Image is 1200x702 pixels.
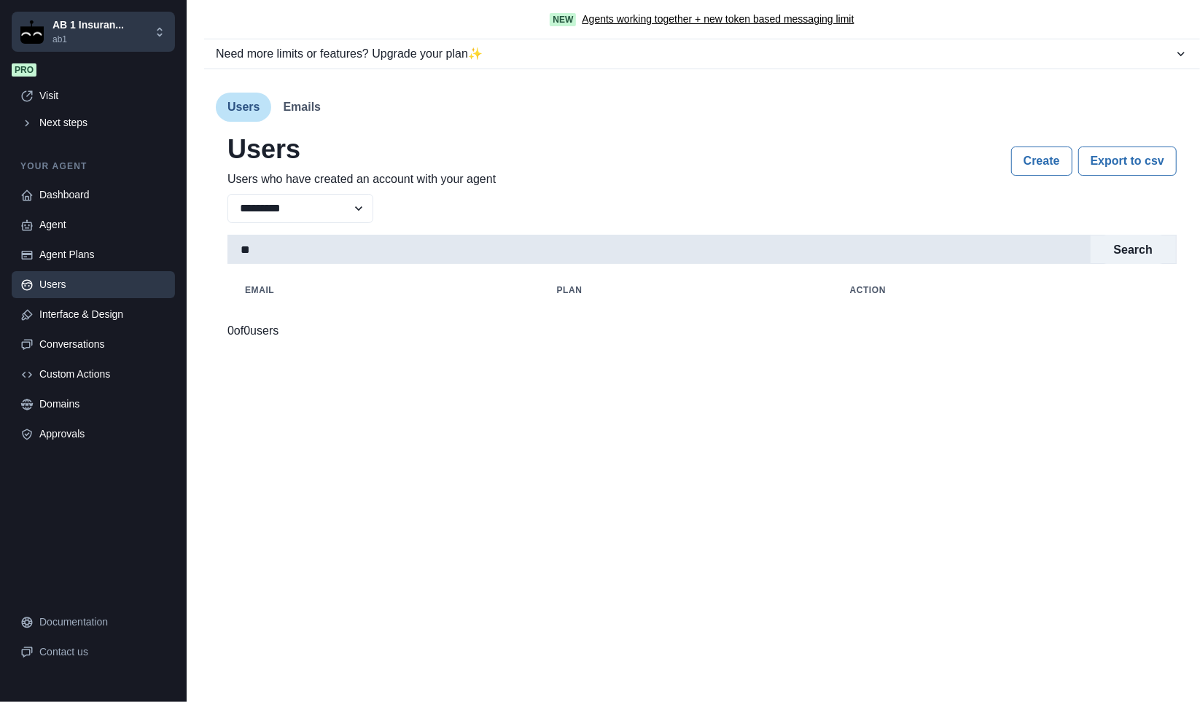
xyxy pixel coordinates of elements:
div: Contact us [39,644,166,660]
button: Chakra UIAB 1 Insuran...ab1 [12,12,175,52]
div: Custom Actions [39,367,166,382]
th: email [227,276,539,305]
div: Users [39,277,166,292]
p: Your agent [12,160,175,173]
button: Need more limits or features? Upgrade your plan✨ [204,39,1200,69]
button: Export to csv [1078,147,1177,176]
button: Create [1011,147,1072,176]
div: Next steps [39,115,166,130]
div: Conversations [39,337,166,352]
a: Agents working together + new token based messaging limit [582,12,854,27]
div: Dashboard [39,187,166,203]
button: Search [1102,235,1164,264]
p: AB 1 Insuran... [52,17,124,33]
div: Need more limits or features? Upgrade your plan ✨ [216,45,1174,63]
span: New [550,13,576,26]
div: Documentation [39,615,166,630]
img: Chakra UI [20,20,44,44]
div: Interface & Design [39,307,166,322]
p: ab1 [52,33,124,46]
div: Domains [39,397,166,412]
div: Approvals [39,426,166,442]
button: Users [216,93,271,122]
div: Agent Plans [39,247,166,262]
p: 0 of 0 users [227,322,278,340]
p: Users who have created an account with your agent [227,171,496,188]
span: Pro [12,63,36,77]
button: Emails [271,93,332,122]
div: Agent [39,217,166,233]
th: Action [833,276,1177,305]
a: Documentation [12,609,175,636]
th: plan [539,276,833,305]
h2: Users [227,133,496,165]
div: Visit [39,88,166,104]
